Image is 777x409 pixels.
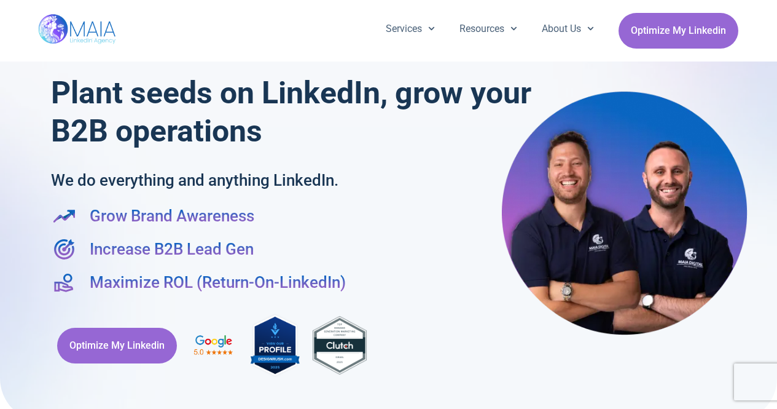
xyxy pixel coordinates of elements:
[51,74,537,150] h1: Plant seeds on LinkedIn, grow your B2B operations
[373,13,607,45] nav: Menu
[502,90,748,335] img: Maia Digital- Shay & Eli
[87,237,254,261] span: Increase B2B Lead Gen
[251,312,300,378] img: MAIA Digital's rating on DesignRush, the industry-leading B2B Marketplace connecting brands with ...
[631,19,726,42] span: Optimize My Linkedin
[619,13,738,49] a: Optimize My Linkedin
[69,334,165,357] span: Optimize My Linkedin
[51,169,457,192] h2: We do everything and anything LinkedIn.
[373,13,447,45] a: Services
[87,204,254,228] span: Grow Brand Awareness
[57,328,177,363] a: Optimize My Linkedin
[529,13,606,45] a: About Us
[87,271,346,294] span: Maximize ROL (Return-On-LinkedIn)
[447,13,529,45] a: Resources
